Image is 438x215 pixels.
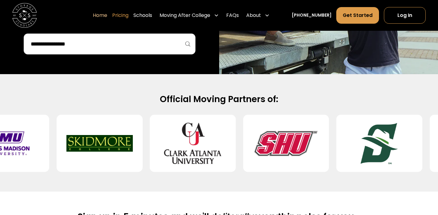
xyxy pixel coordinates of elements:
[23,94,416,105] h2: Official Moving Partners of:
[12,3,37,28] a: home
[160,120,226,167] img: Clark Atlanta University
[112,7,128,24] a: Pricing
[12,3,37,28] img: Storage Scholars main logo
[157,7,221,24] div: Moving After College
[66,120,133,167] img: Skidmore College
[246,12,261,19] div: About
[253,120,319,167] img: Sacred Heart University
[93,7,107,24] a: Home
[226,7,239,24] a: FAQs
[336,7,379,24] a: Get Started
[133,7,152,24] a: Schools
[346,120,412,167] img: Stetson University
[244,7,272,24] div: About
[160,12,210,19] div: Moving After College
[384,7,426,24] a: Log In
[292,12,332,18] a: [PHONE_NUMBER]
